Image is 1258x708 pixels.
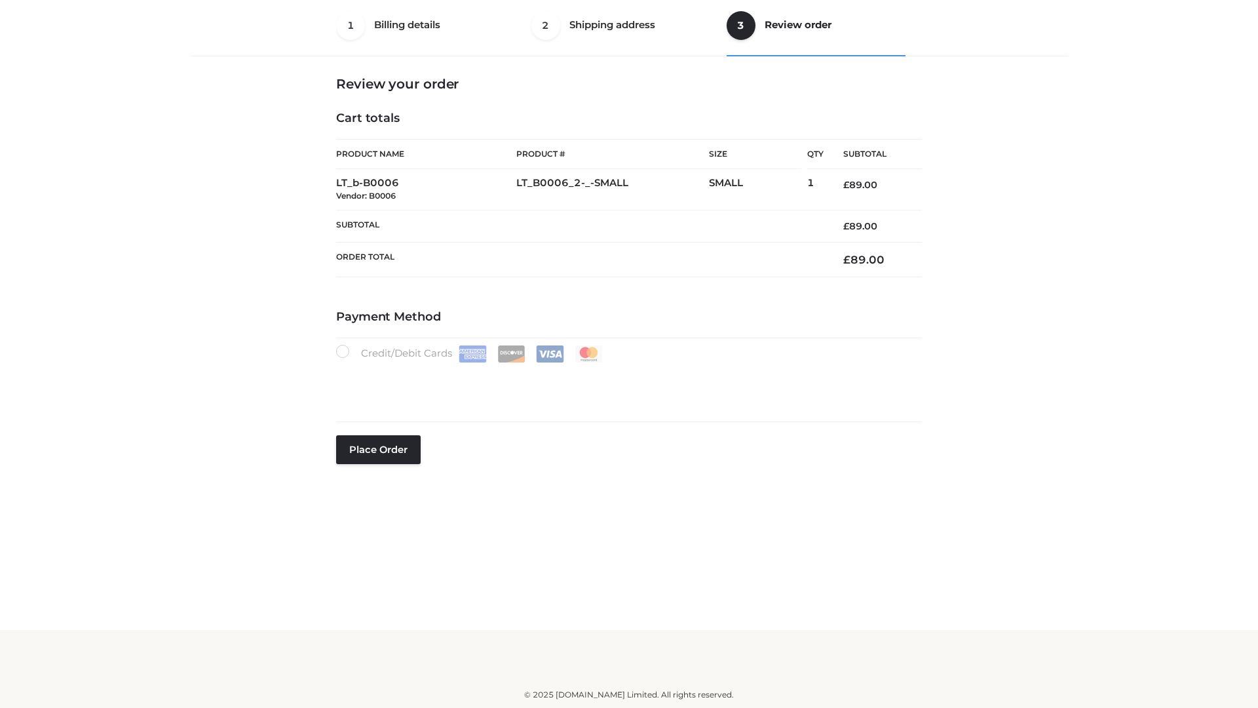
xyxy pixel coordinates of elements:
small: Vendor: B0006 [336,191,396,201]
bdi: 89.00 [843,253,885,266]
h4: Cart totals [336,111,922,126]
button: Place order [336,435,421,464]
h3: Review your order [336,76,922,92]
bdi: 89.00 [843,179,877,191]
bdi: 89.00 [843,220,877,232]
span: £ [843,220,849,232]
label: Credit/Debit Cards [336,345,604,363]
img: Amex [459,345,487,363]
td: LT_B0006_2-_-SMALL [516,169,709,210]
iframe: Secure payment input frame [334,360,919,408]
th: Qty [807,139,824,169]
div: © 2025 [DOMAIN_NAME] Limited. All rights reserved. [195,688,1063,701]
td: LT_b-B0006 [336,169,516,210]
th: Subtotal [336,210,824,242]
img: Discover [497,345,525,363]
img: Visa [536,345,564,363]
span: £ [843,179,849,191]
td: SMALL [709,169,807,210]
th: Order Total [336,243,824,277]
th: Product # [516,139,709,169]
th: Product Name [336,139,516,169]
img: Mastercard [575,345,603,363]
span: £ [843,253,850,266]
th: Subtotal [824,140,922,169]
h4: Payment Method [336,310,922,324]
th: Size [709,140,801,169]
td: 1 [807,169,824,210]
